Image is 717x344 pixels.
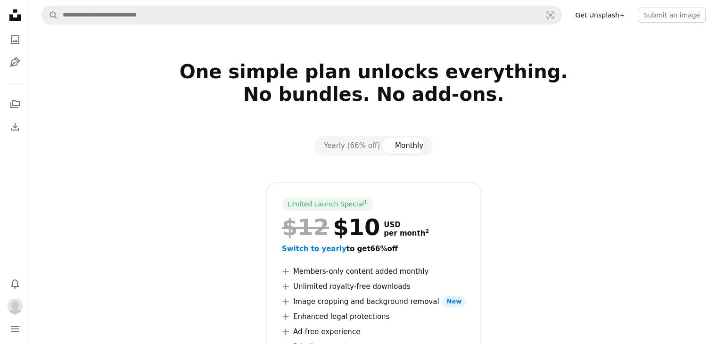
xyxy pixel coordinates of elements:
[282,198,373,211] div: Limited Launch Special
[384,229,429,238] span: per month
[41,6,562,25] form: Find visuals sitewide
[362,200,369,209] a: 1
[282,215,380,239] div: $10
[282,245,346,253] span: Switch to yearly
[569,8,630,23] a: Get Unsplash+
[282,326,465,337] li: Ad-free experience
[6,274,25,293] button: Notifications
[282,215,329,239] span: $12
[8,299,23,314] img: Avatar of user Rajdeep Pradhani
[364,199,367,205] sup: 1
[6,297,25,316] button: Profile
[384,221,429,229] span: USD
[6,53,25,72] a: Illustrations
[282,311,465,322] li: Enhanced legal protections
[638,8,706,23] button: Submit an image
[42,6,58,24] button: Search Unsplash
[6,30,25,49] a: Photos
[6,6,25,26] a: Home — Unsplash
[423,229,431,238] a: 2
[316,138,387,154] button: Yearly (66% off)
[282,296,465,307] li: Image cropping and background removal
[282,281,465,292] li: Unlimited royalty-free downloads
[68,60,679,128] h2: One simple plan unlocks everything. No bundles. No add-ons.
[6,117,25,136] a: Download History
[443,296,465,307] span: New
[6,95,25,114] a: Collections
[387,138,431,154] button: Monthly
[282,266,465,277] li: Members-only content added monthly
[282,243,398,254] button: Switch to yearlyto get66%off
[425,228,429,234] sup: 2
[539,6,561,24] button: Visual search
[6,319,25,338] button: Menu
